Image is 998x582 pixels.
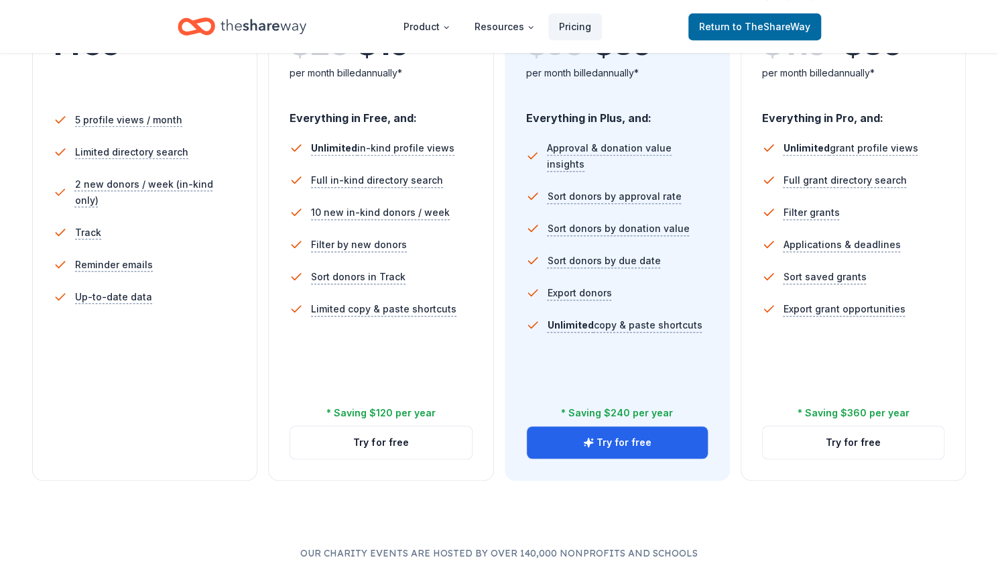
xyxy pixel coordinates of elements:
span: Unlimited [311,142,357,154]
span: $ 39 [593,25,652,62]
a: Pricing [548,13,602,40]
div: per month billed annually* [762,65,944,81]
nav: Main [393,11,602,42]
div: * Saving $360 per year [797,405,909,421]
span: Up-to-date data [75,289,152,305]
span: in-kind profile views [311,142,454,154]
span: Sort saved grants [784,269,867,285]
span: 2 new donors / week (in-kind only) [75,176,237,209]
button: Try for free [527,426,708,459]
span: Export grant opportunities [784,301,906,317]
span: Full grant directory search [784,172,907,188]
span: Reminder emails [75,257,153,273]
span: Sort donors by due date [548,253,661,269]
span: Sort donors by donation value [548,221,690,237]
a: Home [178,11,306,42]
span: Sort donors in Track [311,269,406,285]
span: Track [75,225,101,241]
a: Returnto TheShareWay [688,13,821,40]
div: Everything in Plus, and: [526,99,708,127]
span: Filter grants [784,205,840,221]
span: Filter by new donors [311,237,407,253]
span: Unlimited [784,142,830,154]
span: Sort donors by approval rate [548,188,682,205]
span: 5 profile views / month [75,112,182,128]
span: Export donors [548,285,612,301]
button: Try for free [290,426,471,459]
span: Full in-kind directory search [311,172,443,188]
span: Applications & deadlines [784,237,901,253]
button: Try for free [763,426,944,459]
div: per month billed annually* [290,65,472,81]
span: copy & paste shortcuts [548,319,702,331]
span: grant profile views [784,142,918,154]
span: $ 19 [357,25,409,62]
div: per month billed annually* [526,65,708,81]
div: * Saving $120 per year [326,405,436,421]
span: Limited copy & paste shortcuts [311,301,456,317]
div: Everything in Free, and: [290,99,472,127]
button: Product [393,13,461,40]
span: to TheShareWay [733,21,810,32]
span: 10 new in-kind donors / week [311,205,450,221]
button: Resources [464,13,546,40]
span: Limited directory search [75,144,188,160]
div: Everything in Pro, and: [762,99,944,127]
span: Unlimited [548,319,594,331]
span: Approval & donation value insights [547,140,708,172]
p: Our charity events are hosted by over 140,000 nonprofits and schools [32,545,966,561]
span: Return [699,19,810,35]
span: $ 89 [843,25,902,62]
div: * Saving $240 per year [561,405,673,421]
